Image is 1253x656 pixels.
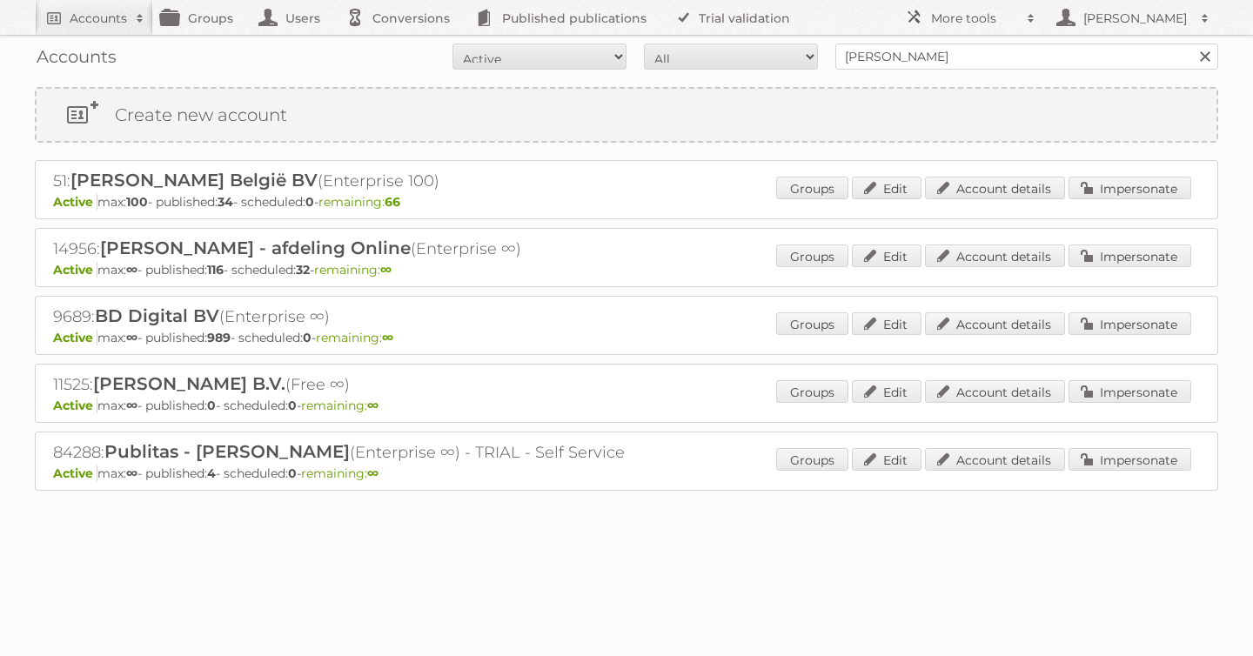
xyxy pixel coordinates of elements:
[126,330,137,345] strong: ∞
[931,10,1018,27] h2: More tools
[53,238,662,260] h2: 14956: (Enterprise ∞)
[53,262,1200,278] p: max: - published: - scheduled: -
[207,330,231,345] strong: 989
[95,305,219,326] span: BD Digital BV
[126,465,137,481] strong: ∞
[776,312,848,335] a: Groups
[93,373,285,394] span: [PERSON_NAME] B.V.
[316,330,393,345] span: remaining:
[1069,244,1191,267] a: Impersonate
[367,398,379,413] strong: ∞
[1069,380,1191,403] a: Impersonate
[852,312,921,335] a: Edit
[382,330,393,345] strong: ∞
[776,448,848,471] a: Groups
[314,262,392,278] span: remaining:
[925,312,1065,335] a: Account details
[37,89,1216,141] a: Create new account
[925,244,1065,267] a: Account details
[925,177,1065,199] a: Account details
[126,262,137,278] strong: ∞
[296,262,310,278] strong: 32
[776,244,848,267] a: Groups
[53,262,97,278] span: Active
[776,177,848,199] a: Groups
[1069,448,1191,471] a: Impersonate
[1069,312,1191,335] a: Impersonate
[53,194,1200,210] p: max: - published: - scheduled: -
[925,380,1065,403] a: Account details
[53,441,662,464] h2: 84288: (Enterprise ∞) - TRIAL - Self Service
[70,170,318,191] span: [PERSON_NAME] België BV
[53,194,97,210] span: Active
[53,305,662,328] h2: 9689: (Enterprise ∞)
[207,465,216,481] strong: 4
[305,194,314,210] strong: 0
[53,465,97,481] span: Active
[126,398,137,413] strong: ∞
[380,262,392,278] strong: ∞
[70,10,127,27] h2: Accounts
[53,398,97,413] span: Active
[218,194,233,210] strong: 34
[126,194,148,210] strong: 100
[53,330,97,345] span: Active
[100,238,411,258] span: [PERSON_NAME] - afdeling Online
[776,380,848,403] a: Groups
[53,170,662,192] h2: 51: (Enterprise 100)
[925,448,1065,471] a: Account details
[207,398,216,413] strong: 0
[1079,10,1192,27] h2: [PERSON_NAME]
[53,373,662,396] h2: 11525: (Free ∞)
[852,380,921,403] a: Edit
[318,194,400,210] span: remaining:
[385,194,400,210] strong: 66
[301,398,379,413] span: remaining:
[1069,177,1191,199] a: Impersonate
[852,244,921,267] a: Edit
[53,465,1200,481] p: max: - published: - scheduled: -
[852,177,921,199] a: Edit
[301,465,379,481] span: remaining:
[288,398,297,413] strong: 0
[367,465,379,481] strong: ∞
[288,465,297,481] strong: 0
[53,398,1200,413] p: max: - published: - scheduled: -
[852,448,921,471] a: Edit
[207,262,224,278] strong: 116
[53,330,1200,345] p: max: - published: - scheduled: -
[104,441,350,462] span: Publitas - [PERSON_NAME]
[303,330,312,345] strong: 0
